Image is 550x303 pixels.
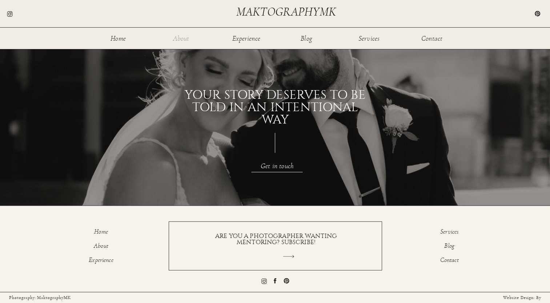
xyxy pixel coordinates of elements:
[204,162,351,170] a: Get in touch
[420,35,444,41] a: Contact
[9,294,89,300] a: Photography: MaktographyMK
[211,233,342,239] a: ARE YOU A PHOTOGRAPHER WANTING MENTORING? SUBSCRIBE!
[476,294,541,300] a: Website Design: By [PERSON_NAME]
[232,35,261,41] a: Experience
[107,35,130,41] a: Home
[427,243,472,251] a: Blog
[79,257,124,266] a: Experience
[357,35,381,41] a: Services
[295,35,318,41] a: Blog
[169,35,193,41] a: About
[79,229,124,237] a: Home
[79,243,124,251] a: About
[180,89,371,129] h1: Your story deserves to be told in an intentional way
[427,229,472,237] a: Services
[427,257,472,266] a: Contact
[236,6,339,18] a: maktographymk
